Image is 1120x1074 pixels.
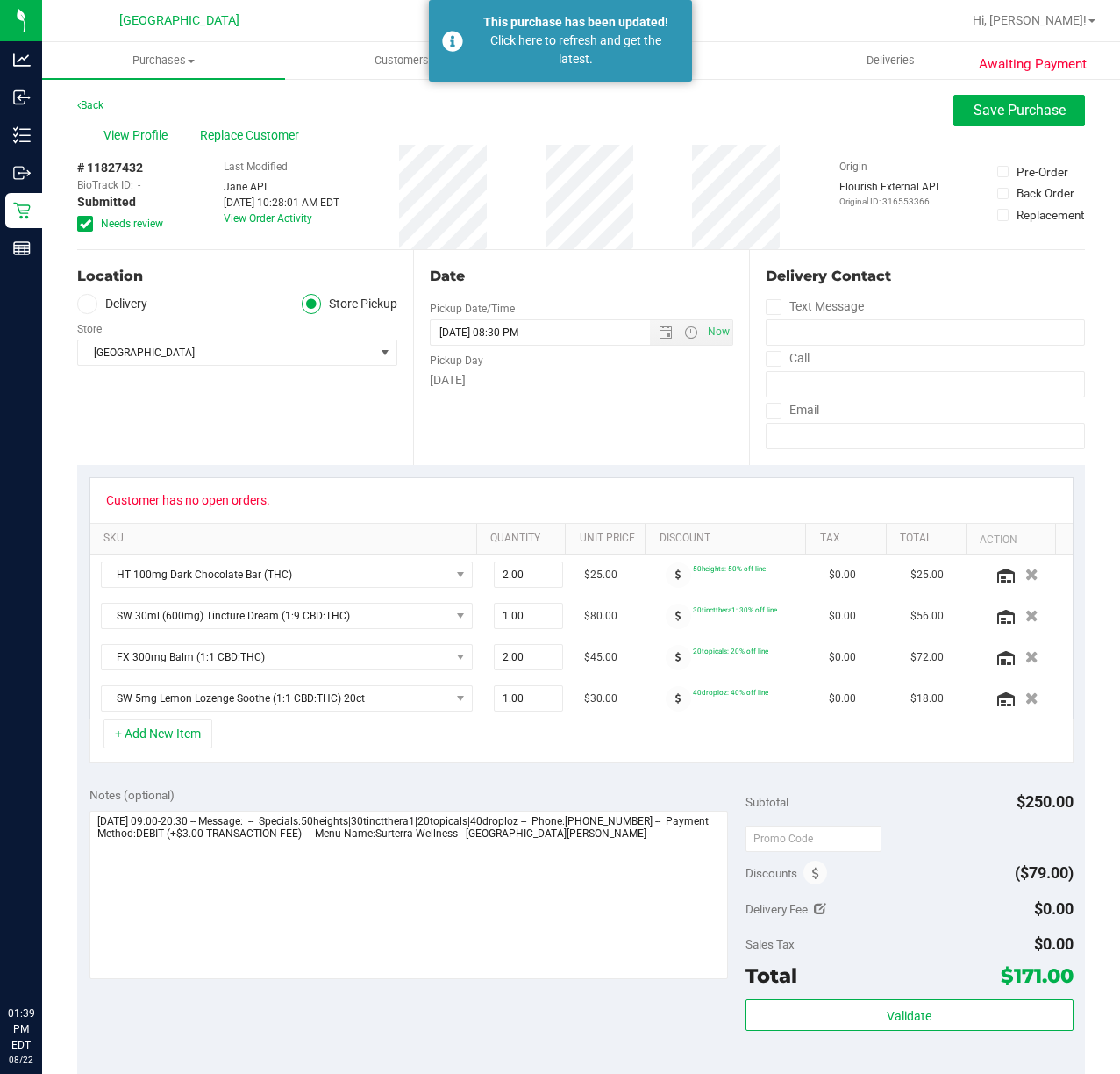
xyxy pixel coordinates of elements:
span: $0.00 [1034,934,1074,953]
inline-svg: Analytics [13,51,31,68]
th: Action [966,524,1055,555]
input: Format: (999) 999-9999 [766,371,1085,397]
span: ($79.00) [1015,863,1074,882]
span: Validate [887,1009,931,1023]
p: Original ID: 316553366 [839,195,938,208]
input: 2.00 [495,562,562,587]
span: Discounts [745,857,797,889]
span: Customers [286,53,527,68]
span: View Profile [103,126,174,145]
input: Format: (999) 999-9999 [766,319,1085,346]
span: $30.00 [584,691,617,707]
div: Back Order [1017,184,1074,202]
span: Total [745,963,797,988]
input: 1.00 [495,604,562,628]
div: [DATE] [430,371,733,390]
input: 2.00 [495,645,562,669]
span: 20topicals: 20% off line [693,647,768,655]
span: Open the time view [676,326,706,340]
span: Sales Tax [745,937,795,951]
label: Pickup Day [430,353,483,369]
span: $25.00 [584,567,617,584]
div: Date [430,266,733,287]
span: $0.00 [829,691,856,707]
p: 08/22 [8,1053,34,1066]
span: $80.00 [584,608,617,625]
span: Notes (optional) [89,788,175,802]
label: Delivery [77,294,147,314]
div: Click here to refresh and get the latest. [473,32,679,68]
inline-svg: Reports [13,240,31,257]
div: Location [77,266,397,287]
div: Pre-Order [1017,163,1068,181]
a: Total [900,532,959,546]
i: Edit Delivery Fee [814,903,826,915]
span: $171.00 [1001,963,1074,988]
a: View Order Activity [224,212,312,225]
span: [GEOGRAPHIC_DATA] [78,340,375,365]
label: Pickup Date/Time [430,301,515,317]
span: $56.00 [910,608,944,625]
span: SW 30ml (600mg) Tincture Dream (1:9 CBD:THC) [102,604,450,628]
div: Delivery Contact [766,266,1085,287]
div: Flourish External API [839,179,938,208]
span: $18.00 [910,691,944,707]
span: 40droploz: 40% off line [693,688,768,697]
span: select [375,340,396,365]
inline-svg: Outbound [13,164,31,182]
a: Back [77,99,103,111]
div: Replacement [1017,206,1084,224]
a: Discount [660,532,799,546]
span: NO DATA FOUND [101,644,473,670]
span: 50heights: 50% off line [693,564,766,573]
div: This purchase has been updated! [473,13,679,32]
span: $250.00 [1017,792,1074,811]
input: 1.00 [495,686,562,711]
label: Last Modified [224,159,288,175]
div: Jane API [224,179,339,195]
a: SKU [103,532,469,546]
div: Customer has no open orders. [106,493,270,507]
span: $25.00 [910,567,944,584]
span: NO DATA FOUND [101,562,473,588]
button: + Add New Item [103,719,212,748]
p: 01:39 PM EDT [8,1006,34,1053]
span: - [138,177,140,193]
span: FX 300mg Balm (1:1 CBD:THC) [102,645,450,669]
span: Replace Customer [200,126,305,145]
label: Text Message [766,294,864,319]
span: Open the date view [651,326,681,340]
span: $0.00 [1034,899,1074,918]
span: $72.00 [910,649,944,666]
a: Unit Price [580,532,639,546]
span: Purchases [42,53,285,68]
iframe: Resource center [18,934,70,986]
input: Promo Code [745,826,881,852]
span: Submitted [77,193,136,211]
label: Store [77,321,102,337]
span: NO DATA FOUND [101,685,473,712]
a: Tax [820,532,880,546]
div: [DATE] 10:28:01 AM EDT [224,195,339,211]
span: # 11827432 [77,159,143,177]
span: BioTrack ID: [77,177,133,193]
span: $0.00 [829,567,856,584]
span: $45.00 [584,649,617,666]
span: Delivery Fee [745,902,808,916]
label: Email [766,397,819,423]
span: Set Current date [704,319,734,345]
span: $0.00 [829,608,856,625]
span: HT 100mg Dark Chocolate Bar (THC) [102,562,450,587]
span: SW 5mg Lemon Lozenge Soothe (1:1 CBD:THC) 20ct [102,686,450,711]
inline-svg: Inventory [13,126,31,144]
span: Awaiting Payment [979,54,1087,75]
a: Quantity [490,532,559,546]
span: [GEOGRAPHIC_DATA] [119,13,239,28]
span: NO DATA FOUND [101,603,473,629]
span: Deliveries [843,53,938,68]
label: Store Pickup [302,294,398,314]
span: Hi, [PERSON_NAME]! [973,13,1087,27]
span: $0.00 [829,649,856,666]
inline-svg: Retail [13,202,31,219]
label: Call [766,346,810,371]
